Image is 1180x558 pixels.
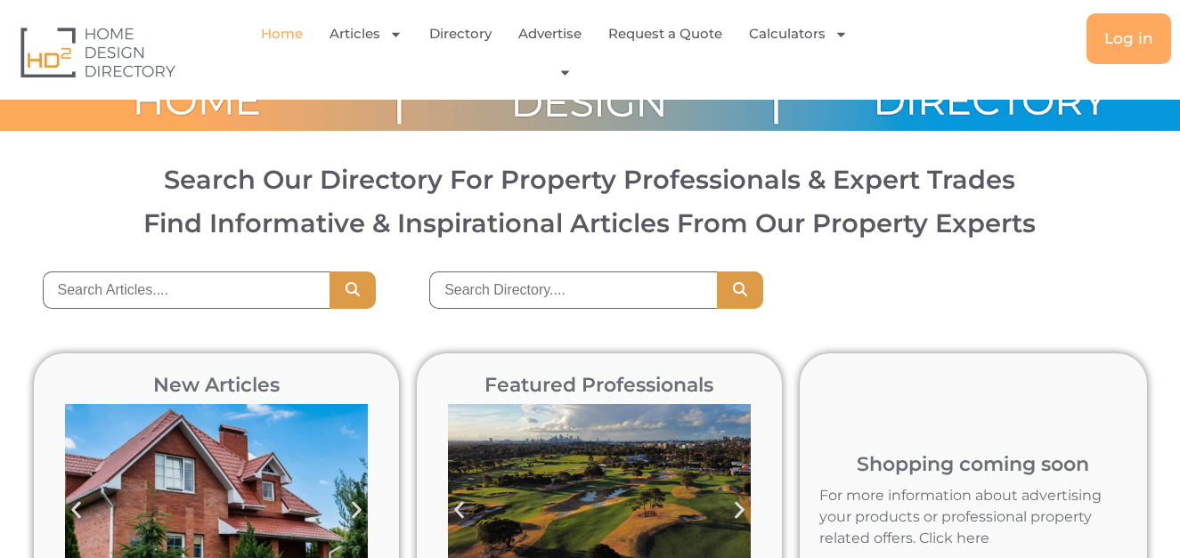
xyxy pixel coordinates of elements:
[717,271,763,309] button: Search
[337,490,377,530] div: Next
[439,490,479,530] div: Previous
[720,490,760,530] div: Next
[56,490,96,530] div: Previous
[1104,31,1153,46] span: Log in
[1086,13,1171,64] a: Log in
[261,13,303,54] a: Home
[330,271,376,309] button: Search
[429,271,717,309] input: Search Directory....
[429,13,492,54] a: Directory
[518,13,582,54] a: Advertise
[29,166,1151,192] h2: Search Our Directory For Property Professionals & Expert Trades
[439,376,760,395] h2: Featured Professionals
[43,271,330,309] input: Search Articles....
[56,376,377,395] h2: New Articles
[241,13,881,91] nav: Menu
[29,210,1151,236] h3: Find Informative & Inspirational Articles From Our Property Experts
[608,13,722,54] a: Request a Quote
[330,13,403,54] a: Articles
[749,13,848,54] a: Calculators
